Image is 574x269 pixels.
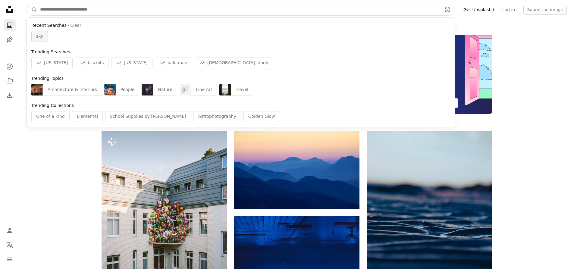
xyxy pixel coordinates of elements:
[153,84,177,95] div: Nature
[191,84,217,95] div: Line Art
[31,76,64,81] span: Trending Topics
[180,84,191,95] img: premium_vector-1752394679026-e67b963cbd5a
[70,23,81,29] button: Clear
[31,49,70,54] span: Trending Searches
[31,84,43,95] img: premium_photo-1686167978316-e075293442bf
[124,60,148,66] span: [US_STATE]
[4,4,16,17] a: Home — Unsplash
[367,222,492,227] a: Rippled sand dunes under a twilight sky
[116,84,140,95] div: People
[43,84,102,95] div: Architecture & Interiors
[142,84,153,95] img: photo-1758220824544-08877c5a774b
[31,23,67,29] span: Recent Searches
[4,253,16,265] button: Menu
[36,33,43,39] span: sky
[231,84,253,95] div: Travel
[219,84,231,95] img: photo-1758648996316-87e3b12f1482
[44,60,68,66] span: [US_STATE]
[31,23,450,29] div: ·
[523,5,567,14] button: Submit an image
[31,111,70,122] div: One of a Kind
[207,60,268,66] span: [DEMOGRAPHIC_DATA] study
[4,239,16,251] button: Language
[4,224,16,236] a: Log in / Sign up
[4,61,16,73] a: Explore
[243,111,280,122] div: Golden Glow
[499,5,519,14] a: Log in
[234,167,359,172] a: Layered blue mountains under a pastel sky
[88,60,104,66] span: biscuits
[4,34,16,46] a: Illustrations
[4,89,16,102] a: Download History
[440,4,455,15] button: Visual search
[168,60,187,66] span: bald man
[31,103,74,108] span: Trending Collections
[27,4,37,15] button: Search Unsplash
[105,111,191,122] div: School Supplies by [PERSON_NAME]
[4,75,16,87] a: Collections
[193,111,241,122] div: Astrophotography
[102,212,227,218] a: A large cluster of colorful balloons on a building facade.
[460,5,499,14] a: Get Unsplash+
[27,4,455,16] form: Find visuals sitewide
[104,84,116,95] img: premium_photo-1712935548320-c5b82b36984f
[4,19,16,31] a: Photos
[234,131,359,209] img: Layered blue mountains under a pastel sky
[72,111,103,122] div: Elemental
